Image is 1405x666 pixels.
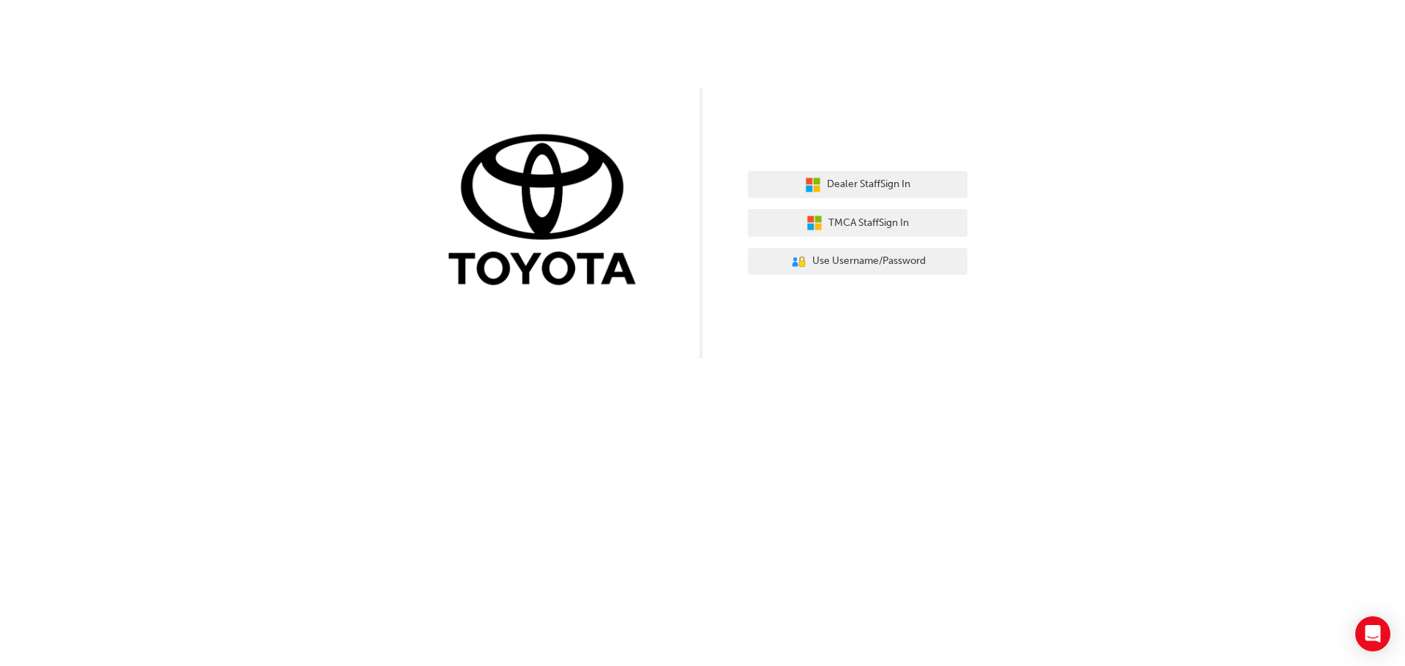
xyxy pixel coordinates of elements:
div: Open Intercom Messenger [1355,616,1390,651]
button: Use Username/Password [748,248,967,276]
button: TMCA StaffSign In [748,209,967,237]
button: Dealer StaffSign In [748,171,967,199]
span: TMCA Staff Sign In [828,215,909,232]
span: Dealer Staff Sign In [827,176,910,193]
img: Trak [438,131,657,292]
span: Use Username/Password [812,253,926,270]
